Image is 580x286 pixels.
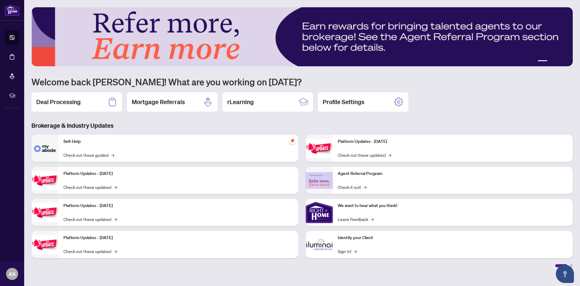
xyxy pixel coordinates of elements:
span: → [371,216,374,222]
p: Platform Updates - [DATE] [63,235,294,241]
img: We want to hear what you think! [306,199,333,226]
img: Platform Updates - September 16, 2025 [31,171,59,190]
img: Self-Help [31,135,59,162]
h2: Profile Settings [323,98,364,106]
img: logo [5,5,19,16]
span: → [114,248,117,255]
h2: Deal Processing [36,98,81,106]
p: Platform Updates - [DATE] [63,170,294,177]
span: → [114,216,117,222]
p: Platform Updates - [DATE] [63,202,294,209]
h1: Welcome back [PERSON_NAME]! What are you working on [DATE]? [31,76,573,87]
h2: rLearning [227,98,254,106]
a: Sign In!→ [338,248,357,255]
button: Open asap [556,265,574,283]
p: Platform Updates - [DATE] [338,138,568,145]
img: Platform Updates - July 21, 2025 [31,203,59,222]
p: We want to hear what you think! [338,202,568,209]
img: Slide 1 [31,7,573,66]
span: pushpin [289,137,296,144]
a: Check it out!→ [338,184,366,190]
a: Check out these updates!→ [63,248,117,255]
span: → [388,152,391,158]
span: → [363,184,366,190]
a: Leave Feedback→ [338,216,374,222]
button: 2 [538,60,547,63]
span: → [354,248,357,255]
img: Platform Updates - June 23, 2025 [306,139,333,158]
button: 4 [555,60,557,63]
button: 6 [564,60,567,63]
span: AK [8,270,16,278]
p: Identify your Client [338,235,568,241]
a: Check out these guides!→ [63,152,114,158]
h2: Mortgage Referrals [132,98,185,106]
a: Check out these updates!→ [63,184,117,190]
button: 3 [550,60,552,63]
p: Agent Referral Program [338,170,568,177]
img: Agent Referral Program [306,172,333,189]
button: 1 [533,60,535,63]
img: Identify your Client [306,231,333,258]
p: Self-Help [63,138,294,145]
a: Check out these updates!→ [338,152,391,158]
span: → [114,184,117,190]
a: Check out these updates!→ [63,216,117,222]
h3: Brokerage & Industry Updates [31,121,573,130]
button: 5 [559,60,562,63]
span: → [111,152,114,158]
img: Platform Updates - July 8, 2025 [31,235,59,254]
